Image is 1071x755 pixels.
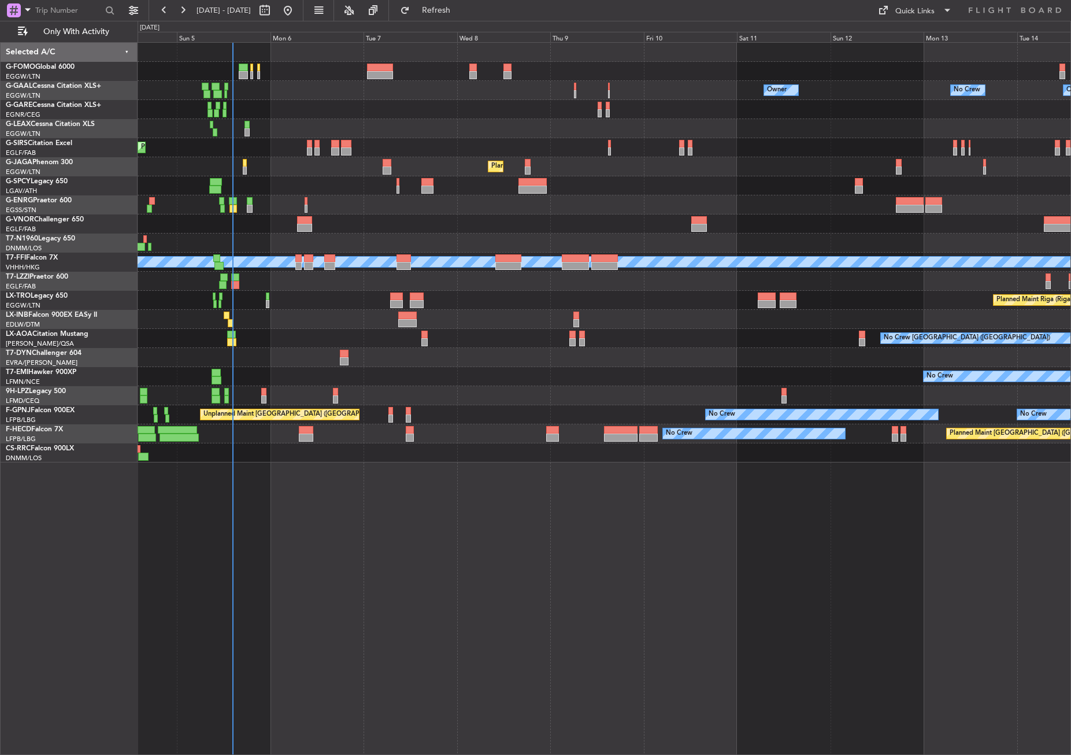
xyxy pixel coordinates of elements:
[6,273,29,280] span: T7-LZZI
[141,139,323,156] div: Planned Maint [GEOGRAPHIC_DATA] ([GEOGRAPHIC_DATA])
[6,64,35,71] span: G-FOMO
[6,206,36,214] a: EGSS/STN
[6,388,29,395] span: 9H-LPZ
[831,32,924,42] div: Sun 12
[6,416,36,424] a: LFPB/LBG
[6,216,84,223] a: G-VNORChallenger 650
[6,83,101,90] a: G-GAALCessna Citation XLS+
[6,102,32,109] span: G-GARE
[6,121,95,128] a: G-LEAXCessna Citation XLS
[884,330,1050,347] div: No Crew [GEOGRAPHIC_DATA] ([GEOGRAPHIC_DATA])
[6,225,36,234] a: EGLF/FAB
[364,32,457,42] div: Tue 7
[6,159,73,166] a: G-JAGAPhenom 300
[395,1,464,20] button: Refresh
[709,406,735,423] div: No Crew
[6,254,26,261] span: T7-FFI
[197,5,251,16] span: [DATE] - [DATE]
[6,350,32,357] span: T7-DYN
[457,32,550,42] div: Wed 8
[550,32,643,42] div: Thu 9
[6,445,74,452] a: CS-RRCFalcon 900LX
[140,23,160,33] div: [DATE]
[6,397,39,405] a: LFMD/CEQ
[203,406,394,423] div: Unplanned Maint [GEOGRAPHIC_DATA] ([GEOGRAPHIC_DATA])
[6,358,77,367] a: EVRA/[PERSON_NAME]
[6,388,66,395] a: 9H-LPZLegacy 500
[954,82,980,99] div: No Crew
[927,368,953,385] div: No Crew
[6,216,34,223] span: G-VNOR
[6,235,75,242] a: T7-N1960Legacy 650
[6,350,81,357] a: T7-DYNChallenger 604
[6,320,40,329] a: EDLW/DTM
[6,331,88,338] a: LX-AOACitation Mustang
[6,83,32,90] span: G-GAAL
[6,140,72,147] a: G-SIRSCitation Excel
[6,110,40,119] a: EGNR/CEG
[644,32,737,42] div: Fri 10
[924,32,1017,42] div: Mon 13
[6,64,75,71] a: G-FOMOGlobal 6000
[6,369,76,376] a: T7-EMIHawker 900XP
[6,312,28,319] span: LX-INB
[6,377,40,386] a: LFMN/NCE
[6,197,33,204] span: G-ENRG
[177,32,270,42] div: Sun 5
[30,28,122,36] span: Only With Activity
[6,129,40,138] a: EGGW/LTN
[6,426,31,433] span: F-HECD
[6,426,63,433] a: F-HECDFalcon 7X
[666,425,692,442] div: No Crew
[6,263,40,272] a: VHHH/HKG
[6,454,42,462] a: DNMM/LOS
[270,32,364,42] div: Mon 6
[6,273,68,280] a: T7-LZZIPraetor 600
[6,140,28,147] span: G-SIRS
[872,1,958,20] button: Quick Links
[6,407,31,414] span: F-GPNJ
[6,121,31,128] span: G-LEAX
[6,168,40,176] a: EGGW/LTN
[13,23,125,41] button: Only With Activity
[6,312,97,319] a: LX-INBFalcon 900EX EASy II
[6,331,32,338] span: LX-AOA
[6,235,38,242] span: T7-N1960
[6,369,28,376] span: T7-EMI
[491,158,673,175] div: Planned Maint [GEOGRAPHIC_DATA] ([GEOGRAPHIC_DATA])
[6,102,101,109] a: G-GARECessna Citation XLS+
[6,301,40,310] a: EGGW/LTN
[35,2,102,19] input: Trip Number
[6,149,36,157] a: EGLF/FAB
[6,178,68,185] a: G-SPCYLegacy 650
[6,178,31,185] span: G-SPCY
[6,293,31,299] span: LX-TRO
[6,91,40,100] a: EGGW/LTN
[6,187,37,195] a: LGAV/ATH
[6,159,32,166] span: G-JAGA
[6,445,31,452] span: CS-RRC
[737,32,830,42] div: Sat 11
[6,435,36,443] a: LFPB/LBG
[412,6,461,14] span: Refresh
[6,339,74,348] a: [PERSON_NAME]/QSA
[6,72,40,81] a: EGGW/LTN
[6,244,42,253] a: DNMM/LOS
[6,407,75,414] a: F-GPNJFalcon 900EX
[767,82,787,99] div: Owner
[6,254,58,261] a: T7-FFIFalcon 7X
[1020,406,1047,423] div: No Crew
[6,197,72,204] a: G-ENRGPraetor 600
[6,282,36,291] a: EGLF/FAB
[6,293,68,299] a: LX-TROLegacy 650
[895,6,935,17] div: Quick Links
